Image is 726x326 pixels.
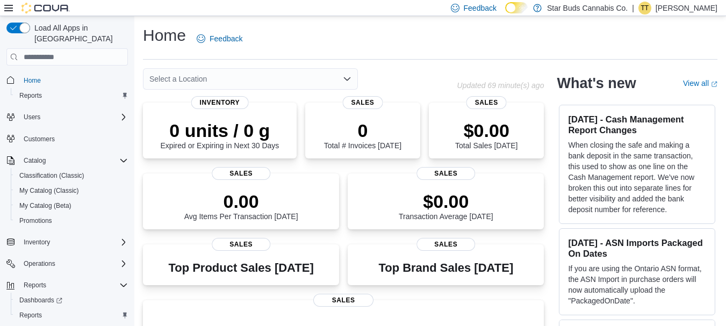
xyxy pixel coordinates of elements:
p: $0.00 [399,191,493,212]
button: Reports [19,279,51,292]
a: Customers [19,133,59,146]
div: Expired or Expiring in Next 30 Days [160,120,279,150]
span: Inventory [19,236,128,249]
p: 0.00 [184,191,298,212]
button: Users [2,110,132,125]
div: Total # Invoices [DATE] [324,120,401,150]
span: Home [19,73,128,86]
span: Reports [19,91,42,100]
a: Promotions [15,214,56,227]
div: Tannis Talarico [638,2,651,15]
span: Users [24,113,40,121]
p: 0 [324,120,401,141]
p: 0 units / 0 g [160,120,279,141]
a: Home [19,74,45,87]
span: Promotions [15,214,128,227]
button: Open list of options [343,75,351,83]
button: Catalog [2,153,132,168]
span: Classification (Classic) [15,169,128,182]
p: $0.00 [455,120,517,141]
button: Home [2,72,132,88]
span: My Catalog (Classic) [19,186,79,195]
span: Sales [212,167,271,180]
p: Updated 69 minute(s) ago [457,81,544,90]
p: If you are using the Ontario ASN format, the ASN Import in purchase orders will now automatically... [568,263,706,306]
span: Feedback [210,33,242,44]
button: Inventory [2,235,132,250]
div: Avg Items Per Transaction [DATE] [184,191,298,221]
span: My Catalog (Beta) [15,199,128,212]
span: Customers [24,135,55,143]
div: Total Sales [DATE] [455,120,517,150]
span: Catalog [24,156,46,165]
span: Sales [416,167,476,180]
span: Reports [24,281,46,289]
button: Operations [2,256,132,271]
span: Users [19,111,128,124]
span: Sales [416,238,476,251]
span: Catalog [19,154,128,167]
input: Dark Mode [505,2,528,13]
a: View allExternal link [683,79,717,88]
button: Catalog [19,154,50,167]
a: Reports [15,89,46,102]
span: Sales [466,96,507,109]
h3: Top Product Sales [DATE] [168,262,313,274]
span: Reports [19,279,128,292]
button: Operations [19,257,60,270]
a: Classification (Classic) [15,169,89,182]
a: Feedback [192,28,247,49]
span: Sales [342,96,383,109]
span: Classification (Classic) [19,171,84,180]
span: Inventory [24,238,50,247]
button: Reports [11,308,132,323]
span: Sales [313,294,373,307]
span: Dashboards [19,296,62,305]
p: Star Buds Cannabis Co. [547,2,628,15]
a: Reports [15,309,46,322]
a: Dashboards [11,293,132,308]
button: Inventory [19,236,54,249]
span: Reports [15,309,128,322]
span: Feedback [464,3,497,13]
a: My Catalog (Beta) [15,199,76,212]
p: When closing the safe and making a bank deposit in the same transaction, this used to show as one... [568,140,706,215]
span: Dark Mode [505,13,506,14]
button: My Catalog (Classic) [11,183,132,198]
span: Operations [24,259,55,268]
span: Reports [15,89,128,102]
span: Reports [19,311,42,320]
button: Classification (Classic) [11,168,132,183]
span: Sales [212,238,271,251]
span: My Catalog (Classic) [15,184,128,197]
a: Dashboards [15,294,67,307]
h3: Top Brand Sales [DATE] [378,262,513,274]
span: Load All Apps in [GEOGRAPHIC_DATA] [30,23,128,44]
button: Reports [11,88,132,103]
h2: What's new [557,75,636,92]
span: Customers [19,132,128,146]
button: Promotions [11,213,132,228]
button: Customers [2,131,132,147]
span: TT [641,2,649,15]
span: Promotions [19,216,52,225]
p: | [632,2,634,15]
span: Home [24,76,41,85]
span: Inventory [191,96,249,109]
p: [PERSON_NAME] [656,2,717,15]
button: Users [19,111,45,124]
span: Dashboards [15,294,128,307]
svg: External link [711,81,717,88]
button: My Catalog (Beta) [11,198,132,213]
a: My Catalog (Classic) [15,184,83,197]
h3: [DATE] - ASN Imports Packaged On Dates [568,237,706,259]
h3: [DATE] - Cash Management Report Changes [568,114,706,135]
button: Reports [2,278,132,293]
span: My Catalog (Beta) [19,201,71,210]
h1: Home [143,25,186,46]
img: Cova [21,3,70,13]
span: Operations [19,257,128,270]
div: Transaction Average [DATE] [399,191,493,221]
